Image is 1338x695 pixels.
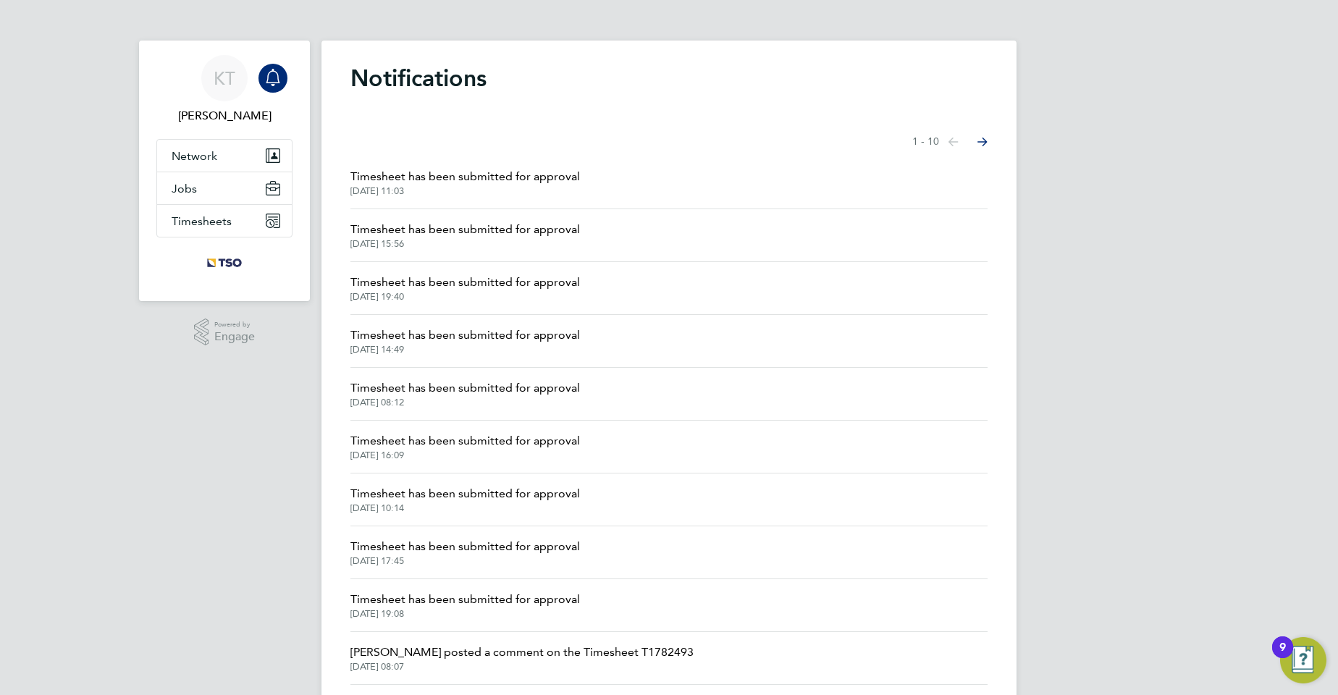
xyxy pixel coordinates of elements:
[350,591,580,620] a: Timesheet has been submitted for approval[DATE] 19:08
[350,485,580,514] a: Timesheet has been submitted for approval[DATE] 10:14
[350,379,580,408] a: Timesheet has been submitted for approval[DATE] 08:12
[157,140,292,172] button: Network
[350,502,580,514] span: [DATE] 10:14
[912,135,939,149] span: 1 - 10
[350,432,580,450] span: Timesheet has been submitted for approval
[350,274,580,291] span: Timesheet has been submitted for approval
[214,69,235,88] span: KT
[214,331,255,343] span: Engage
[172,182,197,195] span: Jobs
[156,252,293,275] a: Go to home page
[350,327,580,344] span: Timesheet has been submitted for approval
[350,344,580,355] span: [DATE] 14:49
[350,661,694,673] span: [DATE] 08:07
[350,644,694,673] a: [PERSON_NAME] posted a comment on the Timesheet T1782493[DATE] 08:07
[172,214,232,228] span: Timesheets
[350,608,580,620] span: [DATE] 19:08
[350,485,580,502] span: Timesheet has been submitted for approval
[350,397,580,408] span: [DATE] 08:12
[199,252,250,275] img: tso-uk-logo-retina.png
[350,379,580,397] span: Timesheet has been submitted for approval
[350,538,580,555] span: Timesheet has been submitted for approval
[157,205,292,237] button: Timesheets
[350,238,580,250] span: [DATE] 15:56
[139,41,310,301] nav: Main navigation
[350,538,580,567] a: Timesheet has been submitted for approval[DATE] 17:45
[350,327,580,355] a: Timesheet has been submitted for approval[DATE] 14:49
[214,319,255,331] span: Powered by
[1279,647,1286,666] div: 9
[350,644,694,661] span: [PERSON_NAME] posted a comment on the Timesheet T1782493
[350,168,580,185] span: Timesheet has been submitted for approval
[157,172,292,204] button: Jobs
[350,555,580,567] span: [DATE] 17:45
[350,185,580,197] span: [DATE] 11:03
[194,319,256,346] a: Powered byEngage
[156,107,293,125] span: Kim Tibble
[172,149,217,163] span: Network
[156,55,293,125] a: KT[PERSON_NAME]
[350,291,580,303] span: [DATE] 19:40
[350,221,580,238] span: Timesheet has been submitted for approval
[350,432,580,461] a: Timesheet has been submitted for approval[DATE] 16:09
[350,64,988,93] h1: Notifications
[1280,637,1326,683] button: Open Resource Center, 9 new notifications
[350,221,580,250] a: Timesheet has been submitted for approval[DATE] 15:56
[350,168,580,197] a: Timesheet has been submitted for approval[DATE] 11:03
[350,274,580,303] a: Timesheet has been submitted for approval[DATE] 19:40
[912,127,988,156] nav: Select page of notifications list
[350,450,580,461] span: [DATE] 16:09
[350,591,580,608] span: Timesheet has been submitted for approval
